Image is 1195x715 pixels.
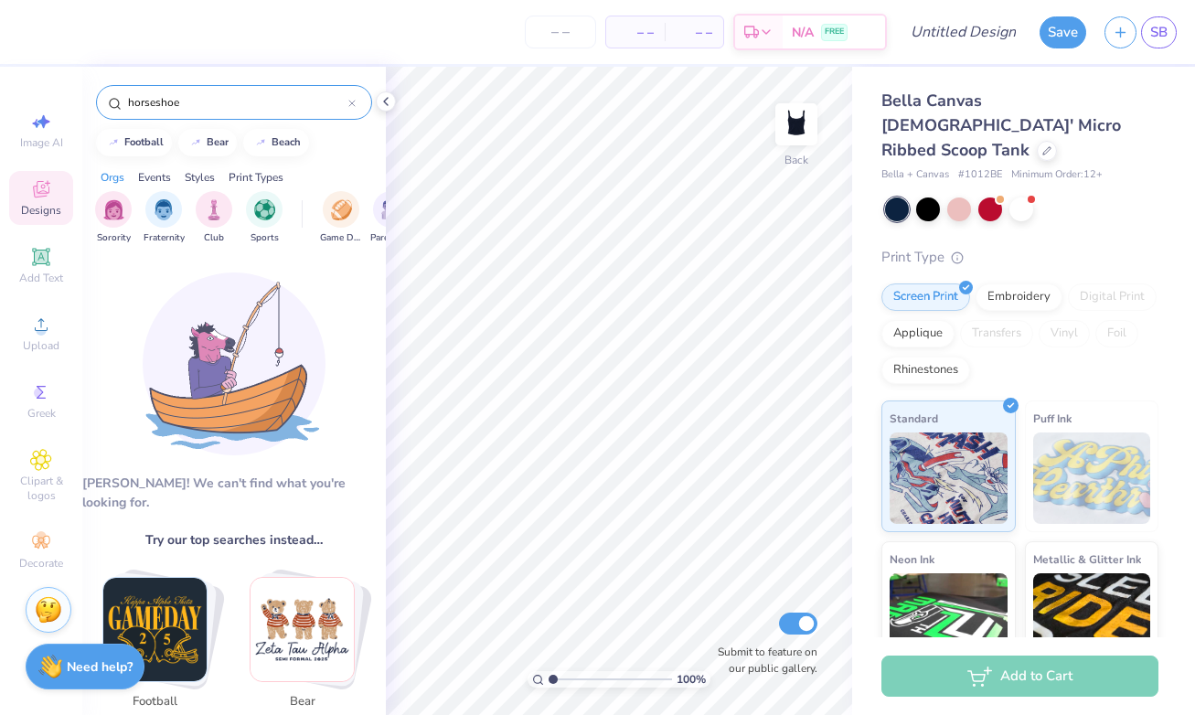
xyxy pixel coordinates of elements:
img: Back [778,106,815,143]
span: SB [1150,22,1168,43]
div: Vinyl [1039,320,1090,347]
div: filter for Sports [246,191,283,245]
button: filter button [246,191,283,245]
div: beach [272,137,301,147]
button: filter button [196,191,232,245]
span: Image AI [20,135,63,150]
span: 100 % [677,671,706,688]
span: Greek [27,406,56,421]
img: trend_line.gif [188,137,203,148]
img: Loading... [143,272,325,455]
div: Digital Print [1068,283,1157,311]
span: – – [676,23,712,42]
button: bear [178,129,237,156]
span: Designs [21,203,61,218]
div: Rhinestones [881,357,970,384]
input: – – [525,16,596,48]
img: Puff Ink [1033,432,1151,524]
div: Applique [881,320,955,347]
span: Add Text [19,271,63,285]
img: Fraternity Image [154,199,174,220]
span: Sports [251,231,279,245]
button: filter button [370,191,412,245]
label: Submit to feature on our public gallery. [708,644,817,677]
div: Orgs [101,169,124,186]
div: filter for Fraternity [144,191,185,245]
span: Standard [890,409,938,428]
img: Neon Ink [890,573,1008,665]
div: filter for Club [196,191,232,245]
span: Metallic & Glitter Ink [1033,550,1141,569]
button: Save [1040,16,1086,48]
div: filter for Game Day [320,191,362,245]
span: Minimum Order: 12 + [1011,167,1103,183]
div: Print Type [881,247,1158,268]
button: beach [243,129,309,156]
span: – – [617,23,654,42]
span: bear [272,693,332,711]
img: Game Day Image [331,199,352,220]
div: bear [207,137,229,147]
span: Puff Ink [1033,409,1072,428]
img: trend_line.gif [106,137,121,148]
span: Fraternity [144,231,185,245]
span: # 1012BE [958,167,1002,183]
div: Print Types [229,169,283,186]
img: bear [251,578,354,681]
div: [PERSON_NAME]! We can't find what you're looking for. [82,474,386,512]
div: Back [784,152,808,168]
span: Bella + Canvas [881,167,949,183]
div: Styles [185,169,215,186]
img: Club Image [204,199,224,220]
div: filter for Sorority [95,191,132,245]
a: SB [1141,16,1177,48]
img: Metallic & Glitter Ink [1033,573,1151,665]
span: Upload [23,338,59,353]
img: Sorority Image [103,199,124,220]
img: trend_line.gif [253,137,268,148]
img: Parent's Weekend Image [381,199,402,220]
button: filter button [320,191,362,245]
div: Transfers [960,320,1033,347]
div: filter for Parent's Weekend [370,191,412,245]
strong: Need help? [67,658,133,676]
span: FREE [825,26,844,38]
span: Neon Ink [890,550,934,569]
button: filter button [95,191,132,245]
span: football [125,693,185,711]
div: football [124,137,164,147]
span: Bella Canvas [DEMOGRAPHIC_DATA]' Micro Ribbed Scoop Tank [881,90,1121,161]
span: Game Day [320,231,362,245]
button: football [96,129,172,156]
span: Club [204,231,224,245]
span: Parent's Weekend [370,231,412,245]
div: Embroidery [976,283,1062,311]
span: N/A [792,23,814,42]
div: Foil [1095,320,1138,347]
img: football [103,578,207,681]
button: filter button [144,191,185,245]
div: Screen Print [881,283,970,311]
span: Try our top searches instead… [145,530,323,550]
input: Try "Alpha" [126,93,348,112]
div: Events [138,169,171,186]
input: Untitled Design [896,14,1030,50]
img: Sports Image [254,199,275,220]
span: Sorority [97,231,131,245]
span: Decorate [19,556,63,571]
span: Clipart & logos [9,474,73,503]
img: Standard [890,432,1008,524]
